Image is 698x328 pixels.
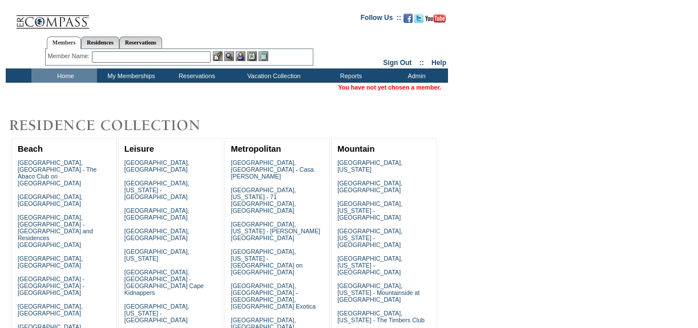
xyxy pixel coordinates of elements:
a: Residences [81,37,119,48]
a: [GEOGRAPHIC_DATA], [US_STATE] [337,159,402,173]
a: [GEOGRAPHIC_DATA], [US_STATE] - [PERSON_NAME][GEOGRAPHIC_DATA] [231,221,320,241]
img: Follow us on Twitter [414,14,423,23]
a: Mountain [337,144,374,153]
a: Follow us on Twitter [414,17,423,24]
a: [GEOGRAPHIC_DATA], [GEOGRAPHIC_DATA] [124,159,189,173]
td: Reports [317,68,382,83]
a: Become our fan on Facebook [404,17,413,24]
a: [GEOGRAPHIC_DATA], [GEOGRAPHIC_DATA] - [GEOGRAPHIC_DATA], [GEOGRAPHIC_DATA] Exotica [231,282,316,310]
a: [GEOGRAPHIC_DATA], [US_STATE] - 71 [GEOGRAPHIC_DATA], [GEOGRAPHIC_DATA] [231,187,296,214]
a: [GEOGRAPHIC_DATA], [US_STATE] - [GEOGRAPHIC_DATA] [124,180,189,200]
a: Reservations [119,37,162,48]
td: Vacation Collection [228,68,317,83]
a: [GEOGRAPHIC_DATA], [GEOGRAPHIC_DATA] [124,207,189,221]
a: [GEOGRAPHIC_DATA], [GEOGRAPHIC_DATA] - The Abaco Club on [GEOGRAPHIC_DATA] [18,159,97,187]
a: [GEOGRAPHIC_DATA], [US_STATE] - [GEOGRAPHIC_DATA] on [GEOGRAPHIC_DATA] [231,248,302,276]
a: [GEOGRAPHIC_DATA], [US_STATE] - [GEOGRAPHIC_DATA] [124,303,189,323]
a: Help [431,59,446,67]
a: [GEOGRAPHIC_DATA], [GEOGRAPHIC_DATA] [124,228,189,241]
a: [GEOGRAPHIC_DATA], [GEOGRAPHIC_DATA] [337,180,402,193]
a: [GEOGRAPHIC_DATA], [GEOGRAPHIC_DATA] [18,255,83,269]
a: Members [47,37,82,49]
a: Subscribe to our YouTube Channel [425,17,446,24]
img: b_edit.gif [213,51,223,61]
td: My Memberships [97,68,163,83]
a: Metropolitan [231,144,281,153]
img: Reservations [247,51,257,61]
a: [GEOGRAPHIC_DATA], [GEOGRAPHIC_DATA] [18,303,83,317]
span: :: [419,59,424,67]
a: Sign Out [383,59,411,67]
a: [GEOGRAPHIC_DATA], [GEOGRAPHIC_DATA] - Casa [PERSON_NAME] [231,159,313,180]
a: [GEOGRAPHIC_DATA], [US_STATE] - The Timbers Club [337,310,425,323]
a: Beach [18,144,43,153]
a: [GEOGRAPHIC_DATA] - [GEOGRAPHIC_DATA] - [GEOGRAPHIC_DATA] [18,276,84,296]
div: Member Name: [48,51,92,61]
a: [GEOGRAPHIC_DATA], [US_STATE] [124,248,189,262]
td: Reservations [163,68,228,83]
a: [GEOGRAPHIC_DATA], [US_STATE] - Mountainside at [GEOGRAPHIC_DATA] [337,282,419,303]
img: b_calculator.gif [259,51,268,61]
img: i.gif [6,17,15,18]
a: [GEOGRAPHIC_DATA], [GEOGRAPHIC_DATA] - [GEOGRAPHIC_DATA] Cape Kidnappers [124,269,204,296]
td: Admin [382,68,448,83]
img: Impersonate [236,51,245,61]
a: [GEOGRAPHIC_DATA], [GEOGRAPHIC_DATA] [18,193,83,207]
img: View [224,51,234,61]
a: [GEOGRAPHIC_DATA], [GEOGRAPHIC_DATA] - [GEOGRAPHIC_DATA] and Residences [GEOGRAPHIC_DATA] [18,214,93,248]
a: [GEOGRAPHIC_DATA], [US_STATE] - [GEOGRAPHIC_DATA] [337,228,402,248]
img: Destinations by Exclusive Resorts [6,114,228,137]
td: Home [31,68,97,83]
a: Leisure [124,144,154,153]
td: Follow Us :: [361,13,401,26]
img: Become our fan on Facebook [404,14,413,23]
a: [GEOGRAPHIC_DATA], [US_STATE] - [GEOGRAPHIC_DATA] [337,200,402,221]
img: Compass Home [15,6,90,29]
span: You have not yet chosen a member. [338,84,441,91]
a: [GEOGRAPHIC_DATA], [US_STATE] - [GEOGRAPHIC_DATA] [337,255,402,276]
img: Subscribe to our YouTube Channel [425,14,446,23]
